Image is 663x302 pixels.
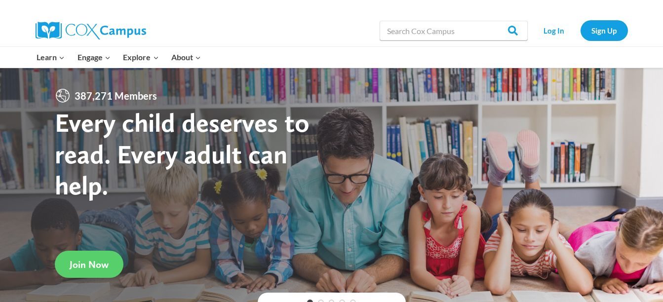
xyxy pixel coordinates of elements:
[171,51,201,64] span: About
[70,259,109,270] span: Join Now
[37,51,65,64] span: Learn
[31,47,207,68] nav: Primary Navigation
[123,51,158,64] span: Explore
[533,20,576,40] a: Log In
[55,107,310,201] strong: Every child deserves to read. Every adult can help.
[380,21,528,40] input: Search Cox Campus
[78,51,111,64] span: Engage
[55,251,123,278] a: Join Now
[36,22,146,39] img: Cox Campus
[581,20,628,40] a: Sign Up
[533,20,628,40] nav: Secondary Navigation
[71,88,161,104] span: 387,271 Members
